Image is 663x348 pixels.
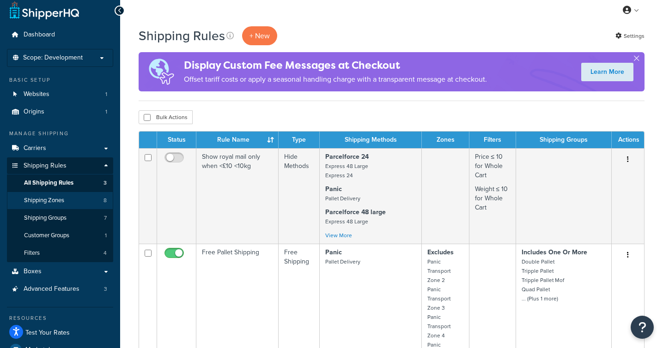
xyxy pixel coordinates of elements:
[24,268,42,276] span: Boxes
[139,27,225,45] h1: Shipping Rules
[7,210,113,227] li: Shipping Groups
[196,148,279,244] td: Show royal mail only when <£10 <10kg
[325,152,369,162] strong: Parcelforce 24
[522,258,564,303] small: Double Pallet Tripple Pallet Tripple Pallet Mof Quad Pallet ... (Plus 1 more)
[7,174,113,192] a: All Shipping Rules 3
[325,194,360,203] small: Pallet Delivery
[24,232,69,240] span: Customer Groups
[24,179,73,187] span: All Shipping Rules
[7,103,113,120] a: Origins 1
[7,86,113,103] a: Websites 1
[7,324,113,341] a: Test Your Rates
[24,249,40,257] span: Filters
[242,26,277,45] p: + New
[157,132,196,148] th: Status
[7,281,113,298] a: Advanced Features 3
[279,132,320,148] th: Type
[7,157,113,174] a: Shipping Rules
[105,232,107,240] span: 1
[325,207,386,217] strong: Parcelforce 48 large
[422,132,469,148] th: Zones
[104,285,107,293] span: 3
[24,197,64,204] span: Shipping Zones
[7,26,113,43] a: Dashboard
[184,58,487,73] h4: Display Custom Fee Messages at Checkout
[24,144,46,152] span: Carriers
[7,245,113,262] a: Filters 4
[325,231,352,240] a: View More
[104,214,107,222] span: 7
[7,140,113,157] a: Carriers
[7,174,113,192] li: All Shipping Rules
[7,245,113,262] li: Filters
[7,263,113,280] a: Boxes
[469,132,516,148] th: Filters
[279,148,320,244] td: Hide Methods
[7,76,113,84] div: Basic Setup
[24,108,44,116] span: Origins
[103,179,107,187] span: 3
[139,110,193,124] button: Bulk Actions
[7,281,113,298] li: Advanced Features
[516,132,612,148] th: Shipping Groups
[24,214,67,222] span: Shipping Groups
[7,227,113,244] li: Customer Groups
[325,184,342,194] strong: Panic
[7,86,113,103] li: Websites
[105,90,107,98] span: 1
[24,285,79,293] span: Advanced Features
[24,90,49,98] span: Websites
[7,103,113,120] li: Origins
[10,1,79,19] a: ShipperHQ Home
[103,249,107,257] span: 4
[196,132,279,148] th: Rule Name : activate to sort column ascending
[103,197,107,204] span: 8
[615,30,645,42] a: Settings
[325,247,342,257] strong: Panic
[581,63,633,81] a: Learn More
[7,227,113,244] a: Customer Groups 1
[427,247,454,257] strong: Excludes
[325,258,360,266] small: Pallet Delivery
[612,132,644,148] th: Actions
[7,157,113,263] li: Shipping Rules
[7,210,113,227] a: Shipping Groups 7
[7,130,113,138] div: Manage Shipping
[631,316,654,339] button: Open Resource Center
[325,162,368,180] small: Express 48 Large Express 24
[24,31,55,39] span: Dashboard
[7,192,113,209] li: Shipping Zones
[7,314,113,322] div: Resources
[475,185,510,212] p: Weight ≤ 10 for Whole Cart
[24,162,67,170] span: Shipping Rules
[7,192,113,209] a: Shipping Zones 8
[469,148,516,244] td: Price ≤ 10 for Whole Cart
[105,108,107,116] span: 1
[522,247,587,257] strong: Includes One Or More
[320,132,422,148] th: Shipping Methods
[25,329,70,337] span: Test Your Rates
[184,73,487,86] p: Offset tariff costs or apply a seasonal handling charge with a transparent message at checkout.
[325,217,368,226] small: Express 48 Large
[139,52,184,91] img: duties-banner-06bc72dcb5fe05cb3f9472aba00be2ae8eb53ab6f0d8bb03d382ba314ac3c341.png
[23,54,83,62] span: Scope: Development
